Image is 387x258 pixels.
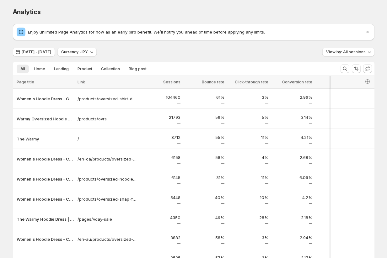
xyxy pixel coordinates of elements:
p: 4% [228,154,268,161]
span: Click-through rate [235,80,268,84]
p: 10% [228,194,268,201]
p: 6.09% [272,174,312,181]
p: 4.2% [272,194,312,201]
button: [DATE] - [DATE] [13,48,55,56]
button: The Warmy [17,136,74,142]
p: 11% [228,134,268,140]
a: /en-au/products/oversized-shirt-dress [78,236,137,242]
p: 11% [228,174,268,181]
p: 58% [184,154,224,161]
p: 28% [228,214,268,221]
p: 55% [184,134,224,140]
p: 2.68% [272,154,312,161]
p: 3004 [316,234,356,241]
span: Link [78,80,85,84]
span: Collection [101,66,120,71]
button: Search and filter results [341,64,349,73]
p: 78075 [316,94,356,100]
button: Dismiss notification [363,28,372,36]
p: 7156 [316,134,356,140]
p: 56% [184,114,224,120]
a: /products/ovrs [78,116,137,122]
p: 3% [228,94,268,100]
button: Women's Hoodie Dress - Casual Long Sleeve Pullover Sweatshirt Dress [17,176,74,182]
p: 3491 [316,214,356,221]
p: 3882 [140,234,180,241]
span: Analytics [13,8,41,16]
span: Bounce rate [202,80,224,84]
button: Women's Hoodie Dress - Casual Long Sleeve Pullover Sweatshirt Dress [17,196,74,202]
span: Sessions [163,80,180,84]
a: /en-ca/products/oversized-shirt-dress [78,156,137,162]
a: / [78,136,137,142]
p: 6158 [140,154,180,161]
span: All [20,66,25,71]
button: Women's Hoodie Dress - Casual Long Sleeve Pullover Sweatshirt Dress [17,96,74,102]
p: 3.14% [272,114,312,120]
button: View by: All sessions [322,48,374,56]
span: Product [78,66,92,71]
p: 61% [184,94,224,100]
a: /products/oversized-shirt-dress [78,96,137,102]
p: 4844 [316,194,356,201]
p: 5448 [140,194,180,201]
a: /products/oversized-snap-fit-hoodie [78,196,137,202]
p: 31% [184,174,224,181]
p: 5561 [316,174,356,181]
span: Page title [17,80,34,84]
p: 2.96% [272,94,312,100]
span: Currency: JPY [61,50,88,55]
p: 18312 [316,114,356,120]
p: 21793 [140,114,180,120]
p: 6145 [140,174,180,181]
p: 4350 [140,214,180,221]
p: 58% [184,234,224,241]
button: Women's Hoodie Dress - Casual Long Sleeve Pullover Sweatshirt Dress [17,236,74,242]
a: /products/oversized-hoodie-dress [78,176,137,182]
p: 40% [184,194,224,201]
span: Conversion rate [282,80,312,84]
span: Landing [54,66,69,71]
p: 2.18% [272,214,312,221]
a: /pages/vday-sale [78,216,137,222]
p: 4.21% [272,134,312,140]
span: Home [34,66,45,71]
button: Women's Hoodie Dress - Casual Long Sleeve Pullover Sweatshirt Dress [17,156,74,162]
button: Sort the results [352,64,361,73]
p: 5% [228,114,268,120]
span: Blog post [129,66,147,71]
p: 8712 [140,134,180,140]
p: Enjoy unlimited Page Analytics for now as an early bird benefit. We’ll notify you ahead of time b... [28,29,364,35]
span: [DATE] - [DATE] [22,50,51,55]
p: 2.94% [272,234,312,241]
p: 4713 [316,154,356,161]
p: 49% [184,214,224,221]
button: Currency: JPY [57,48,97,56]
span: View by: All sessions [326,50,366,55]
p: 104460 [140,94,180,100]
button: Warmy Oversized Hoodie Dress – Ultra-Soft Fleece Sweatshirt Dress for Women (Plus Size S-3XL), Co... [17,116,74,122]
button: The Warmy Hoodie Dress | The Perfect Valentine’s Day Gift [17,216,74,222]
p: 3% [228,234,268,241]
